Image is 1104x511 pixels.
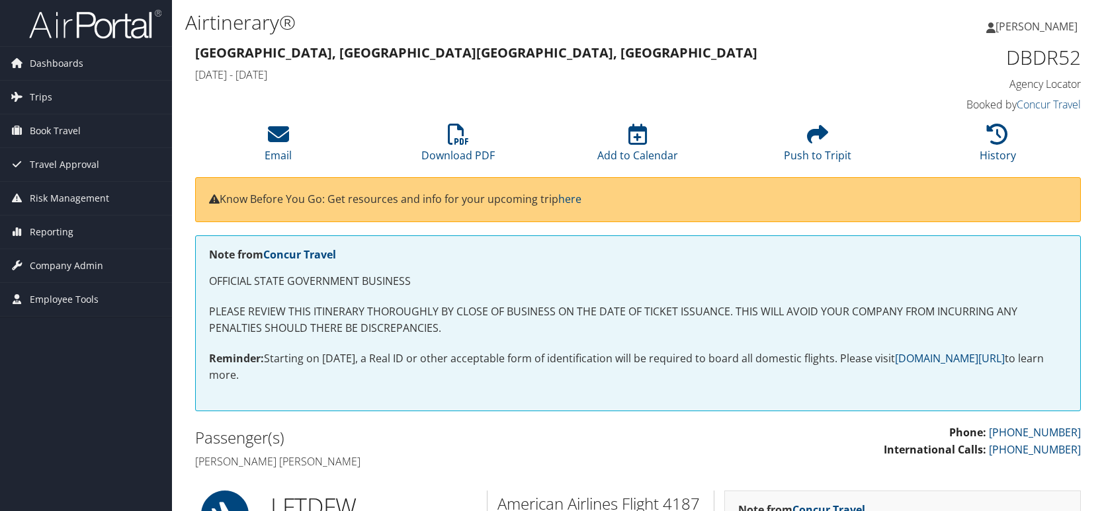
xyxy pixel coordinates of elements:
span: Trips [30,81,52,114]
span: Reporting [30,216,73,249]
span: Travel Approval [30,148,99,181]
a: [PHONE_NUMBER] [989,425,1081,440]
strong: Reminder: [209,351,264,366]
a: [PHONE_NUMBER] [989,442,1081,457]
img: airportal-logo.png [29,9,161,40]
span: [PERSON_NAME] [996,19,1078,34]
h4: Booked by [874,97,1081,112]
a: [PERSON_NAME] [986,7,1091,46]
a: Concur Travel [263,247,336,262]
a: Concur Travel [1017,97,1081,112]
h2: Passenger(s) [195,426,628,449]
span: Book Travel [30,114,81,147]
span: Risk Management [30,182,109,215]
a: History [980,131,1016,163]
p: Know Before You Go: Get resources and info for your upcoming trip [209,191,1067,208]
a: Download PDF [421,131,495,163]
a: Push to Tripit [784,131,851,163]
strong: Phone: [949,425,986,440]
span: Company Admin [30,249,103,282]
p: OFFICIAL STATE GOVERNMENT BUSINESS [209,273,1067,290]
span: Dashboards [30,47,83,80]
a: here [558,192,581,206]
p: PLEASE REVIEW THIS ITINERARY THOROUGHLY BY CLOSE OF BUSINESS ON THE DATE OF TICKET ISSUANCE. THIS... [209,303,1067,337]
a: [DOMAIN_NAME][URL] [895,351,1005,366]
strong: [GEOGRAPHIC_DATA], [GEOGRAPHIC_DATA] [GEOGRAPHIC_DATA], [GEOGRAPHIC_DATA] [195,44,757,61]
strong: Note from [209,247,336,262]
strong: International Calls: [884,442,986,457]
h4: Agency Locator [874,77,1081,91]
span: Employee Tools [30,283,99,316]
h1: Airtinerary® [185,9,789,36]
h4: [DATE] - [DATE] [195,67,855,82]
a: Email [265,131,292,163]
p: Starting on [DATE], a Real ID or other acceptable form of identification will be required to boar... [209,350,1067,384]
h4: [PERSON_NAME] [PERSON_NAME] [195,454,628,469]
h1: DBDR52 [874,44,1081,71]
a: Add to Calendar [597,131,678,163]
